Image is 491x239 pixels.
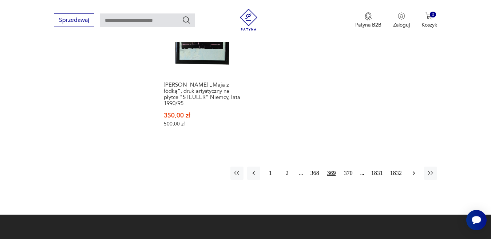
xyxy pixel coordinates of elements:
h3: [PERSON_NAME] „Maja z łódką”, druk artystyczny na płytce "STEULER" Niemcy, lata 1990/95. [164,82,245,107]
p: 350,00 zł [164,112,245,119]
button: 0Koszyk [421,12,437,28]
img: Patyna - sklep z meblami i dekoracjami vintage [238,9,260,31]
a: Sprzedawaj [54,18,94,23]
button: Zaloguj [393,12,410,28]
button: Patyna B2B [355,12,381,28]
img: Ikonka użytkownika [398,12,405,20]
button: 1831 [369,167,385,180]
button: 369 [325,167,338,180]
button: 1 [264,167,277,180]
p: 500,00 zł [164,121,245,127]
button: 368 [308,167,321,180]
iframe: Smartsupp widget button [466,210,487,230]
p: Zaloguj [393,21,410,28]
a: Ikona medaluPatyna B2B [355,12,381,28]
p: Patyna B2B [355,21,381,28]
button: Sprzedawaj [54,13,94,27]
button: 2 [281,167,294,180]
div: 0 [430,12,436,18]
img: Ikona koszyka [425,12,433,20]
img: Ikona medalu [365,12,372,20]
p: Koszyk [421,21,437,28]
button: 370 [342,167,355,180]
button: Szukaj [182,16,191,24]
button: 1832 [388,167,404,180]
